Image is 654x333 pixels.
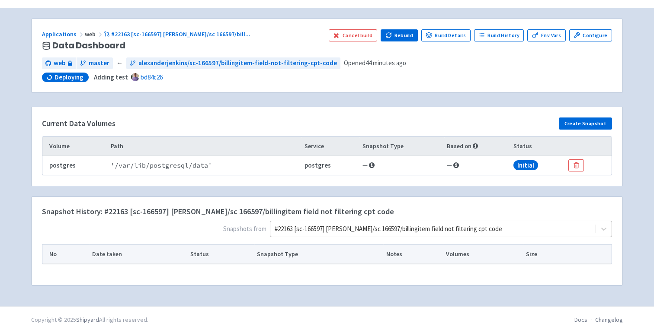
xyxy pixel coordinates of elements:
td: — [359,156,444,175]
a: alexanderjenkins/sc-166597/billingitem-field-not-filtering-cpt-code [126,57,340,69]
button: Rebuild [381,29,418,41]
strong: Adding test [94,73,128,81]
a: master [77,57,113,69]
time: 44 minutes ago [365,59,406,67]
b: postgres [305,161,331,169]
a: Shipyard [76,316,99,323]
a: #22163 [sc-166597] [PERSON_NAME]/sc 166597/bill... [104,30,252,38]
div: Copyright © 2025 All rights reserved. [31,315,148,324]
th: Service [301,137,359,156]
span: Initial [513,160,538,170]
a: Configure [569,29,612,41]
td: ' /var/lib/postgresql/data ' [108,156,301,175]
a: Env Vars [527,29,565,41]
a: Docs [574,316,587,323]
th: No [42,244,90,263]
a: Build History [474,29,524,41]
button: Create Snapshot [559,117,612,130]
th: Snapshot Type [359,137,444,156]
span: master [89,58,109,68]
h4: Snapshot History: #22163 [sc-166597] [PERSON_NAME]/sc 166597/billingitem field not filtering cpt ... [42,207,394,216]
b: postgres [49,161,76,169]
a: bd84c26 [141,73,163,81]
span: Data Dashboard [52,41,125,51]
td: — [444,156,511,175]
th: Path [108,137,301,156]
a: web [42,57,76,69]
span: Opened [344,58,406,68]
button: Cancel build [329,29,378,41]
span: alexanderjenkins/sc-166597/billingitem-field-not-filtering-cpt-code [138,58,337,68]
th: Snapshot Type [254,244,383,263]
th: Volumes [443,244,523,263]
span: ← [116,58,123,68]
th: Status [511,137,566,156]
span: Deploying [54,73,83,82]
th: Volume [42,137,108,156]
span: web [85,30,104,38]
a: Changelog [595,316,623,323]
a: Applications [42,30,85,38]
th: Notes [383,244,443,263]
th: Size [523,244,569,263]
th: Status [188,244,254,263]
th: Date taken [90,244,187,263]
h4: Current Data Volumes [42,119,115,128]
th: Based on [444,137,511,156]
span: Snapshots from [42,221,612,241]
span: web [54,58,65,68]
a: Build Details [421,29,471,41]
span: #22163 [sc-166597] [PERSON_NAME]/sc 166597/bill ... [111,30,250,38]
